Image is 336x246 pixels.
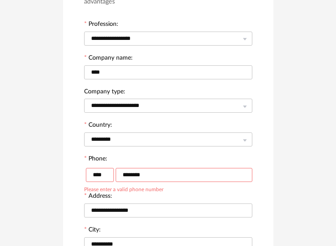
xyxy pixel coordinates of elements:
[84,55,133,63] label: Company name:
[84,21,118,29] label: Profession:
[84,227,101,235] label: City:
[84,122,112,130] label: Country:
[84,89,125,96] label: Company type:
[84,193,112,201] label: Address:
[84,156,107,164] label: Phone:
[84,185,163,192] div: Please enter a valid phone number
